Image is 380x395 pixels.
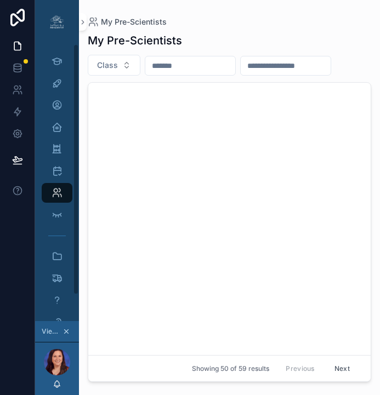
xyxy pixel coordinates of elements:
[327,360,358,377] button: Next
[97,60,118,71] span: Class
[35,44,79,321] div: scrollable content
[192,364,269,373] span: Showing 50 of 59 results
[88,55,140,76] button: Select Button
[88,16,167,27] a: My Pre-Scientists
[101,16,167,27] span: My Pre-Scientists
[88,33,182,48] h1: My Pre-Scientists
[48,13,66,31] img: App logo
[42,327,60,336] span: Viewing as [PERSON_NAME]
